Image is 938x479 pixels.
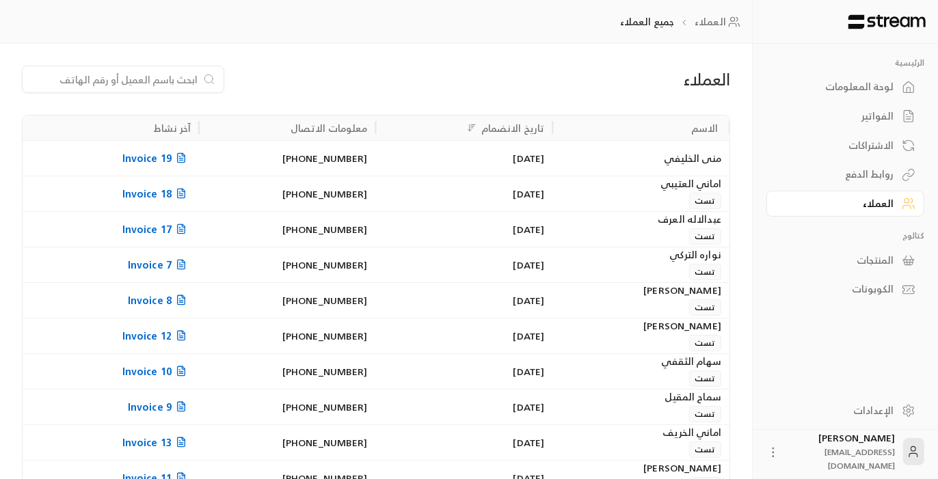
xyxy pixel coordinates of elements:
div: [DATE] [384,176,545,211]
div: الاسم [691,120,719,137]
a: الإعدادات [766,397,924,424]
div: [DATE] [384,318,545,353]
div: [PHONE_NUMBER] [207,141,368,176]
a: لوحة المعلومات [766,74,924,100]
p: الرئيسية [766,57,924,68]
span: تست [689,228,721,245]
div: [DATE] [384,425,545,460]
a: الفواتير [766,103,924,130]
span: Invoice 8 [128,292,191,309]
div: [PERSON_NAME] [561,318,721,333]
span: Invoice 9 [128,398,191,415]
div: آخر نشاط [154,120,191,137]
div: [PHONE_NUMBER] [207,283,368,318]
div: [PHONE_NUMBER] [207,212,368,247]
div: [PHONE_NUMBER] [207,176,368,211]
div: المنتجات [783,254,894,267]
div: الفواتير [783,109,894,123]
div: العملاء [783,197,894,210]
input: ابحث باسم العميل أو رقم الهاتف [31,72,198,87]
div: [DATE] [384,247,545,282]
a: روابط الدفع [766,161,924,188]
span: Invoice 12 [122,327,191,344]
span: تست [689,264,721,280]
div: لوحة المعلومات [783,80,894,94]
a: العملاء [766,191,924,217]
div: [PHONE_NUMBER] [207,389,368,424]
span: تست [689,441,721,458]
nav: breadcrumb [620,15,745,29]
div: [PHONE_NUMBER] [207,247,368,282]
div: الكوبونات [783,282,894,296]
div: [PHONE_NUMBER] [207,425,368,460]
a: العملاء [695,15,745,29]
div: عبدالاله العرف [561,212,721,227]
div: [PHONE_NUMBER] [207,318,368,353]
div: العملاء [503,68,730,90]
span: [EMAIL_ADDRESS][DOMAIN_NAME] [825,445,895,473]
span: تست [689,193,721,209]
div: اماني الخريف [561,425,721,440]
p: كتالوج [766,230,924,241]
a: المنتجات [766,247,924,273]
div: [DATE] [384,389,545,424]
div: [PHONE_NUMBER] [207,354,368,389]
div: سماح المقيل [561,389,721,405]
div: [PERSON_NAME] [788,431,895,472]
div: اماني العتيبي [561,176,721,191]
img: Logo [847,14,927,29]
div: منى الخليفي [561,141,721,176]
span: تست [689,370,721,387]
div: نواره التركي [561,247,721,262]
div: [PERSON_NAME] [561,461,721,476]
div: الإعدادات [783,404,894,418]
button: Sort [464,120,480,136]
div: سهام الثقفي [561,354,721,369]
div: تاريخ الانضمام [481,120,545,137]
div: [DATE] [384,141,545,176]
span: Invoice 17 [122,221,191,238]
span: Invoice 18 [122,185,191,202]
span: Invoice 10 [122,363,191,380]
a: الكوبونات [766,276,924,303]
span: Invoice 19 [122,150,191,167]
div: الاشتراكات [783,139,894,152]
div: [DATE] [384,354,545,389]
span: تست [689,335,721,351]
a: الاشتراكات [766,132,924,159]
div: معلومات الاتصال [291,120,368,137]
span: Invoice 13 [122,434,191,451]
span: تست [689,299,721,316]
div: [DATE] [384,283,545,318]
p: جميع العملاء [620,15,674,29]
div: [DATE] [384,212,545,247]
div: روابط الدفع [783,167,894,181]
span: Invoice 7 [128,256,191,273]
div: [PERSON_NAME] [561,283,721,298]
span: تست [689,406,721,422]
